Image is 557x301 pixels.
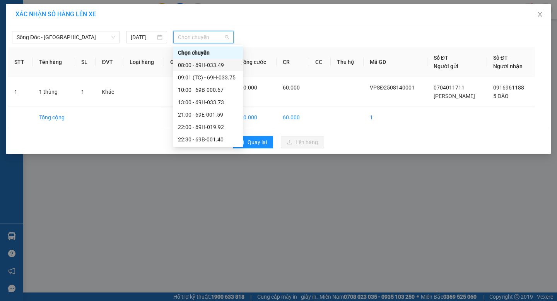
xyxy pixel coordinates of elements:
span: VPSĐ2508140001 [370,84,415,91]
span: Người nhận [493,63,523,69]
button: uploadLên hàng [281,136,324,148]
li: 85 [PERSON_NAME] [3,17,147,27]
span: 5 ĐÀO [493,93,509,99]
span: Quay lại [248,138,267,146]
span: Người gửi [434,63,458,69]
th: CR [277,47,309,77]
div: Chọn chuyến [173,46,243,59]
span: 1 [81,89,84,95]
td: 60.000 [277,107,309,128]
div: 10:00 - 69B-000.67 [178,86,238,94]
span: Sông Đốc - Sài Gòn [17,31,115,43]
span: close [537,11,543,17]
button: Close [529,4,551,26]
td: Khác [96,77,123,107]
button: rollbackQuay lại [233,136,273,148]
td: Tổng cộng [33,107,75,128]
input: 14/08/2025 [131,33,156,41]
span: 60.000 [240,84,257,91]
div: 21:00 - 69E-001.59 [178,110,238,119]
span: Số ĐT [434,55,448,61]
th: Loại hàng [123,47,164,77]
th: SL [75,47,96,77]
th: CC [309,47,331,77]
th: Ghi chú [164,47,198,77]
td: 1 thùng [33,77,75,107]
span: Số ĐT [493,55,508,61]
span: [PERSON_NAME] [434,93,475,99]
td: 1 [364,107,427,128]
span: XÁC NHẬN SỐ HÀNG LÊN XE [15,10,96,18]
div: 08:00 - 69H-033.49 [178,61,238,69]
span: 0916961188 [493,84,524,91]
div: 13:00 - 69H-033.73 [178,98,238,107]
span: 0704011711 [434,84,465,91]
th: Tổng cước [234,47,277,77]
span: phone [44,28,51,34]
th: Thu hộ [331,47,364,77]
th: ĐVT [96,47,123,77]
td: 60.000 [234,107,277,128]
b: [PERSON_NAME] [44,5,109,15]
span: 60.000 [283,84,300,91]
th: STT [8,47,33,77]
th: Tên hàng [33,47,75,77]
b: GỬI : VP Sông Đốc [3,48,93,61]
span: environment [44,19,51,25]
li: 02839.63.63.63 [3,27,147,36]
div: 22:00 - 69H-019.92 [178,123,238,131]
div: Chọn chuyến [178,48,238,57]
div: 09:01 (TC) - 69H-033.75 [178,73,238,82]
span: Chọn chuyến [178,31,229,43]
th: Mã GD [364,47,427,77]
td: 1 [8,77,33,107]
div: 22:30 - 69B-001.40 [178,135,238,144]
